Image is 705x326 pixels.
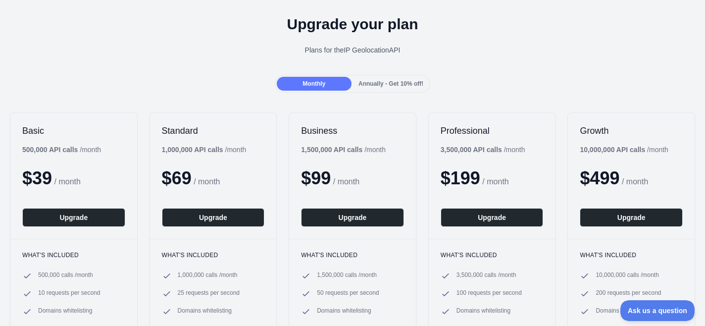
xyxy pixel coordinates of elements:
[301,208,404,227] button: Upgrade
[620,300,695,321] iframe: Toggle Customer Support
[580,208,683,227] button: Upgrade
[441,208,544,227] button: Upgrade
[482,177,508,186] span: / month
[301,168,331,188] span: $ 99
[580,168,619,188] span: $ 499
[162,208,265,227] button: Upgrade
[622,177,648,186] span: / month
[333,177,359,186] span: / month
[441,168,480,188] span: $ 199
